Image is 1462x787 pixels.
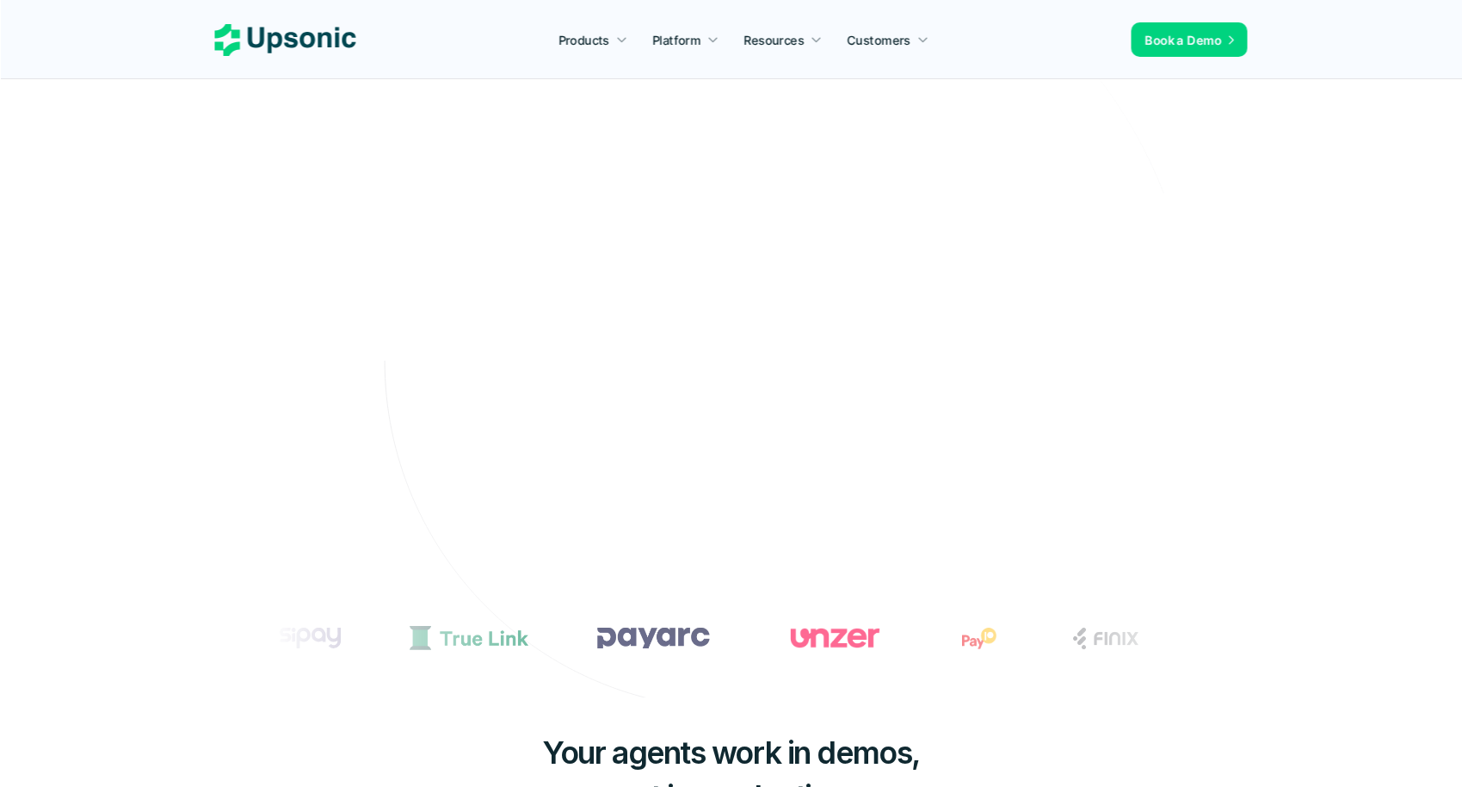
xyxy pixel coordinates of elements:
[744,31,805,49] p: Resources
[527,412,775,455] a: Play with interactive demo
[652,31,700,49] p: Platform
[452,305,1011,355] p: From onboarding to compliance to settlement to autonomous control. Work with %82 more efficiency ...
[548,24,638,55] a: Products
[1132,22,1248,57] a: Book a Demo
[848,31,911,49] p: Customers
[548,421,740,446] p: Play with interactive demo
[558,31,609,49] p: Products
[785,412,935,455] a: Book a Demo
[806,422,900,447] p: Book a Demo
[542,734,920,772] span: Your agents work in demos,
[430,138,1033,253] h2: Agentic AI Platform for FinTech Operations
[1145,31,1222,49] p: Book a Demo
